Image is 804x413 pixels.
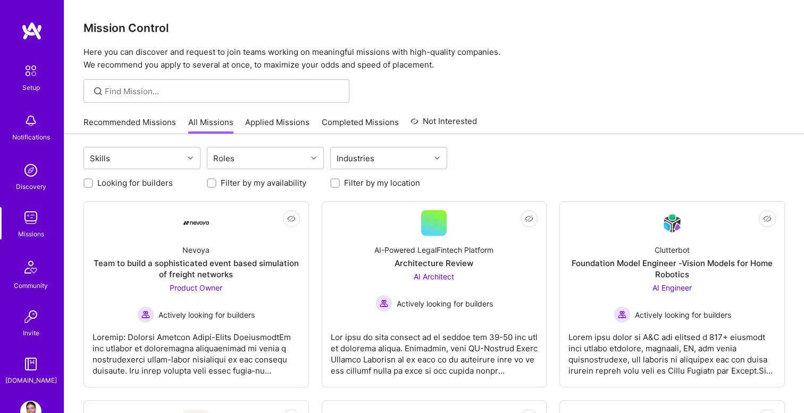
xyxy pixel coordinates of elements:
[568,210,776,378] a: Company LogoClutterbotFoundation Model Engineer -Vision Models for Home RoboticsAI Engineer Activ...
[375,295,392,312] img: Actively looking for builders
[14,280,48,291] div: Community
[5,375,57,386] div: [DOMAIN_NAME]
[93,323,300,376] div: Loremip: Dolorsi Ametcon Adipi-Elits DoeiusmodtEm inc utlabor et doloremagna aliquaenimad mi veni...
[614,306,631,323] img: Actively looking for builders
[411,115,477,134] a: Not Interested
[20,160,41,181] img: discovery
[188,117,233,134] a: All Missions
[87,151,113,166] div: Skills
[20,306,41,327] img: Invite
[18,228,44,239] div: Missions
[83,46,785,71] p: Here you can discover and request to join teams working on meaningful missions with high-quality ...
[763,214,772,223] i: icon EyeClosed
[395,258,473,269] div: Architecture Review
[18,254,44,280] img: Community
[188,155,193,161] i: icon Chevron
[20,207,41,228] img: teamwork
[322,117,399,134] a: Completed Missions
[23,327,39,338] div: Invite
[397,298,493,309] span: Actively looking for builders
[93,210,300,378] a: Company LogoNevoyaTeam to build a sophisticated event based simulation of freight networksProduct...
[211,151,237,166] div: Roles
[568,323,776,376] div: Lorem ipsu dolor si A&C adi elitsed d 817+ eiusmodt inci utlabo etdolore, magnaali, EN, adm venia...
[652,283,692,292] span: AI Engineer
[311,155,316,161] i: icon Chevron
[221,177,306,188] label: Filter by my availability
[12,131,50,143] div: Notifications
[414,272,454,281] span: AI Architect
[83,117,176,134] a: Recommended Missions
[22,82,40,93] div: Setup
[635,309,731,320] span: Actively looking for builders
[93,258,300,280] div: Team to build a sophisticated event based simulation of freight networks
[287,214,296,223] i: icon EyeClosed
[20,110,41,131] img: bell
[105,86,341,97] input: Find Mission...
[92,85,104,97] i: icon SearchGrey
[655,244,690,255] div: Clutterbot
[568,258,776,280] div: Foundation Model Engineer -Vision Models for Home Robotics
[245,117,309,134] a: Applied Missions
[331,323,538,376] div: Lor ipsu do sita consect ad el seddoe tem 39-50 inc utl et dolorema aliqua. Enimadmin, veni QU-No...
[21,21,43,40] img: logo
[525,214,533,223] i: icon EyeClosed
[16,181,46,192] div: Discovery
[97,177,173,188] label: Looking for builders
[158,309,255,320] span: Actively looking for builders
[20,60,42,82] img: setup
[334,151,377,166] div: Industries
[659,211,685,236] img: Company Logo
[182,244,210,255] div: Nevoya
[183,221,209,225] img: Company Logo
[374,244,493,255] div: AI-Powered LegalFintech Platform
[344,177,420,188] label: Filter by my location
[20,353,41,375] img: guide book
[83,21,785,35] h3: Mission Control
[137,306,154,323] img: Actively looking for builders
[331,210,538,378] a: AI-Powered LegalFintech PlatformArchitecture ReviewAI Architect Actively looking for buildersActi...
[170,283,222,292] span: Product Owner
[434,155,440,161] i: icon Chevron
